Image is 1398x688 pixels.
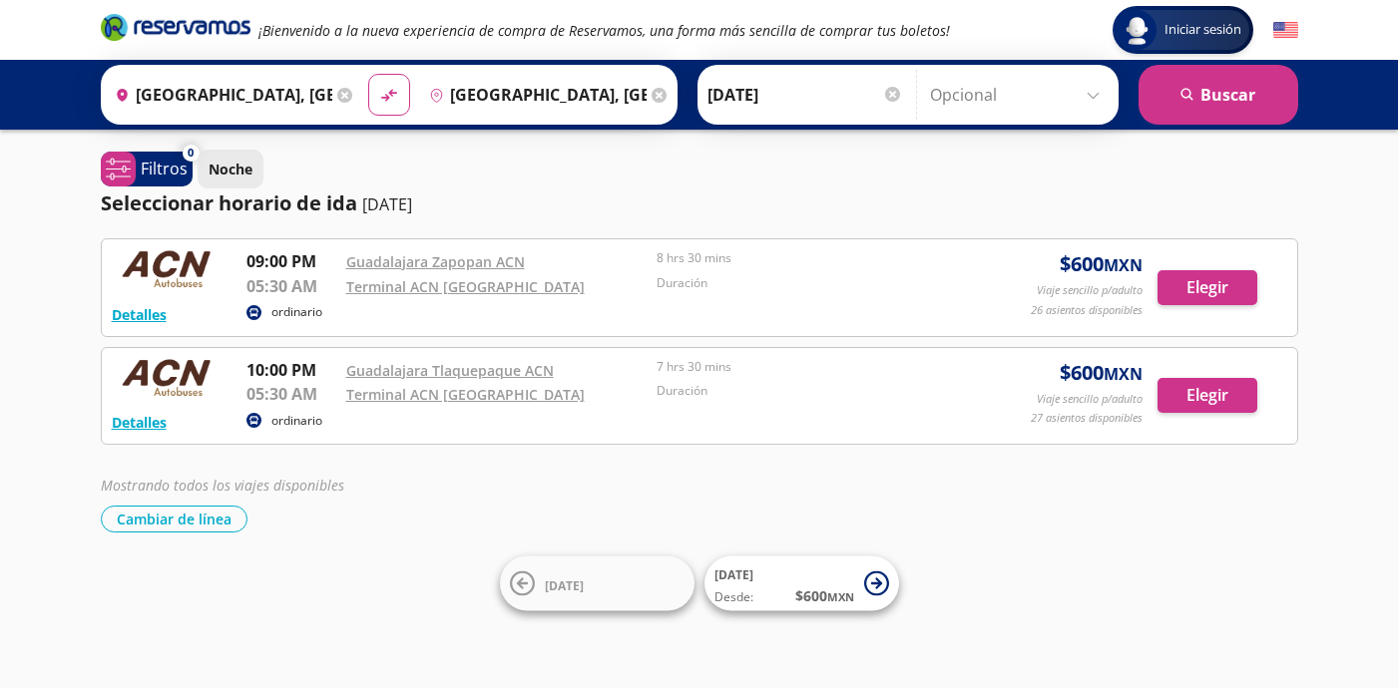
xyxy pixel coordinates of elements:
a: Brand Logo [101,12,250,48]
p: Seleccionar horario de ida [101,188,357,218]
button: Detalles [112,304,167,325]
button: 0Filtros [101,152,193,186]
p: [DATE] [362,192,412,216]
span: [DATE] [545,576,584,593]
input: Buscar Origen [107,70,332,120]
a: Terminal ACN [GEOGRAPHIC_DATA] [346,277,585,296]
span: $ 600 [795,585,854,606]
button: Buscar [1139,65,1298,125]
small: MXN [1104,363,1143,385]
input: Elegir Fecha [707,70,903,120]
img: RESERVAMOS [112,249,222,289]
p: ordinario [271,303,322,321]
small: MXN [827,589,854,604]
p: Filtros [141,157,188,180]
p: Viaje sencillo p/adulto [1037,391,1143,408]
p: Viaje sencillo p/adulto [1037,282,1143,299]
span: Desde: [714,588,753,606]
em: ¡Bienvenido a la nueva experiencia de compra de Reservamos, una forma más sencilla de comprar tus... [258,21,950,40]
p: 10:00 PM [246,358,336,382]
p: 05:30 AM [246,274,336,298]
span: [DATE] [714,566,753,583]
button: English [1273,18,1298,43]
span: Iniciar sesión [1157,20,1249,40]
i: Brand Logo [101,12,250,42]
button: Cambiar de línea [101,506,247,532]
p: Duración [657,382,958,400]
p: 8 hrs 30 mins [657,249,958,267]
p: Noche [209,159,252,179]
span: $ 600 [1060,249,1143,279]
input: Buscar Destino [421,70,647,120]
button: Detalles [112,412,167,433]
span: 0 [188,145,194,162]
p: 26 asientos disponibles [1031,302,1143,319]
p: 05:30 AM [246,382,336,406]
button: Elegir [1158,378,1257,413]
span: $ 600 [1060,358,1143,388]
img: RESERVAMOS [112,358,222,398]
p: 7 hrs 30 mins [657,358,958,376]
em: Mostrando todos los viajes disponibles [101,476,344,495]
small: MXN [1104,254,1143,276]
p: 09:00 PM [246,249,336,273]
a: Guadalajara Tlaquepaque ACN [346,361,554,380]
p: Duración [657,274,958,292]
button: Elegir [1158,270,1257,305]
p: ordinario [271,412,322,430]
p: 27 asientos disponibles [1031,410,1143,427]
a: Terminal ACN [GEOGRAPHIC_DATA] [346,385,585,404]
button: [DATE] [500,556,695,611]
button: [DATE]Desde:$600MXN [704,556,899,611]
button: Noche [198,150,263,188]
input: Opcional [930,70,1109,120]
a: Guadalajara Zapopan ACN [346,252,525,271]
